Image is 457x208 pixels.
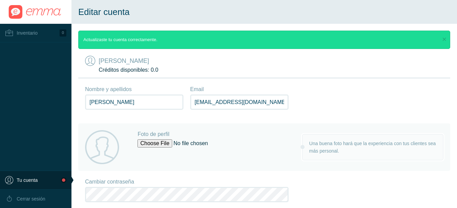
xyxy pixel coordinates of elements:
[99,66,443,74] div: Créditos disponibles: 0.0
[85,85,183,93] label: Nombre y apellidos
[309,140,436,155] p: Una buena foto hará que la experiencia con tus clientes sea más personal.
[440,36,448,44] a: ×
[78,31,450,49] div: Actualizaste tu cuenta correctamente.
[85,178,289,186] label: Cambiar contraseña
[190,85,289,93] label: Email
[137,130,288,138] label: Foto de perfil
[99,56,149,66] h2: [PERSON_NAME]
